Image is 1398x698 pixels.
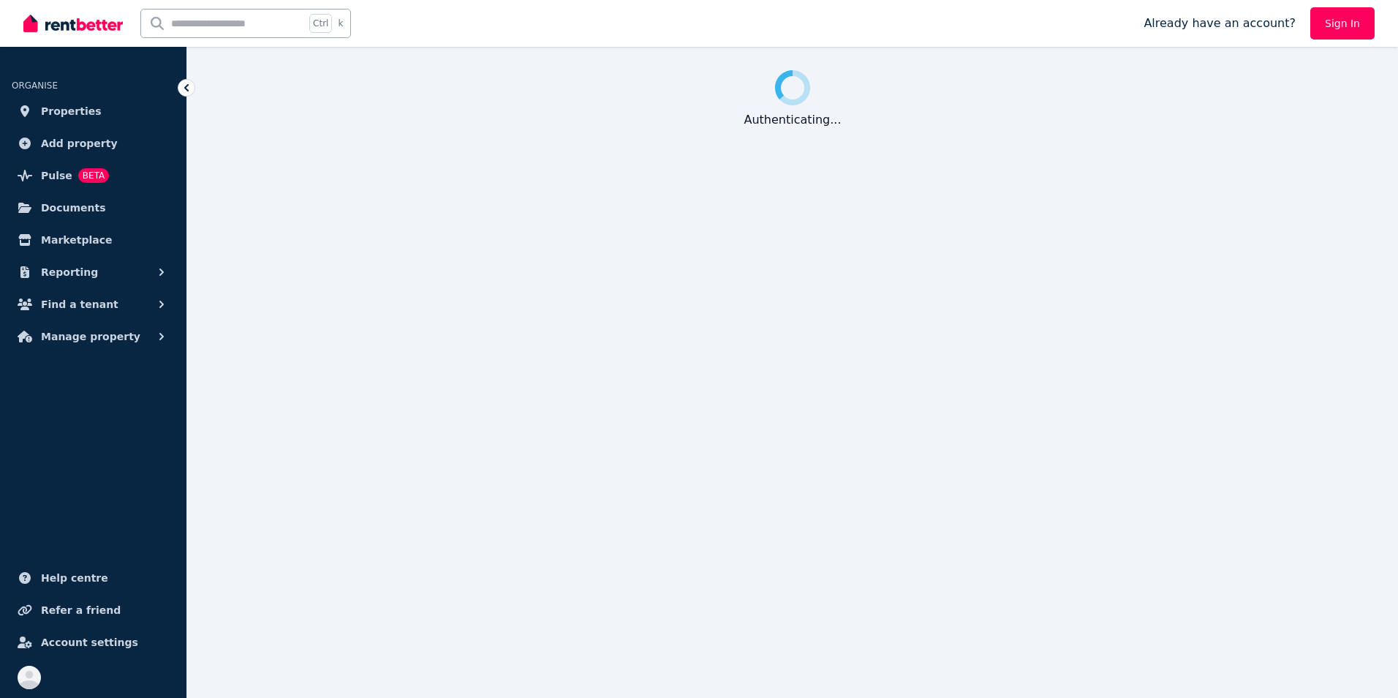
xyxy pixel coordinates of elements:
a: Help centre [12,563,175,593]
span: Find a tenant [41,296,118,313]
a: Account settings [12,628,175,657]
span: Reporting [41,263,98,281]
span: Refer a friend [41,601,121,619]
span: Help centre [41,569,108,587]
button: Reporting [12,258,175,287]
a: Refer a friend [12,596,175,625]
span: Add property [41,135,118,152]
a: PulseBETA [12,161,175,190]
span: Marketplace [41,231,112,249]
span: Properties [41,102,102,120]
a: Add property [12,129,175,158]
a: Marketplace [12,225,175,255]
span: Account settings [41,634,138,651]
span: BETA [78,168,109,183]
a: Documents [12,193,175,222]
button: Manage property [12,322,175,351]
span: Documents [41,199,106,217]
span: k [338,18,343,29]
span: Manage property [41,328,140,345]
a: Sign In [1310,7,1375,40]
img: RentBetter [23,12,123,34]
span: Already have an account? [1144,15,1296,32]
div: Authenticating ... [744,111,841,129]
span: ORGANISE [12,80,58,91]
a: Properties [12,97,175,126]
span: Ctrl [309,14,332,33]
button: Find a tenant [12,290,175,319]
span: Pulse [41,167,72,184]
